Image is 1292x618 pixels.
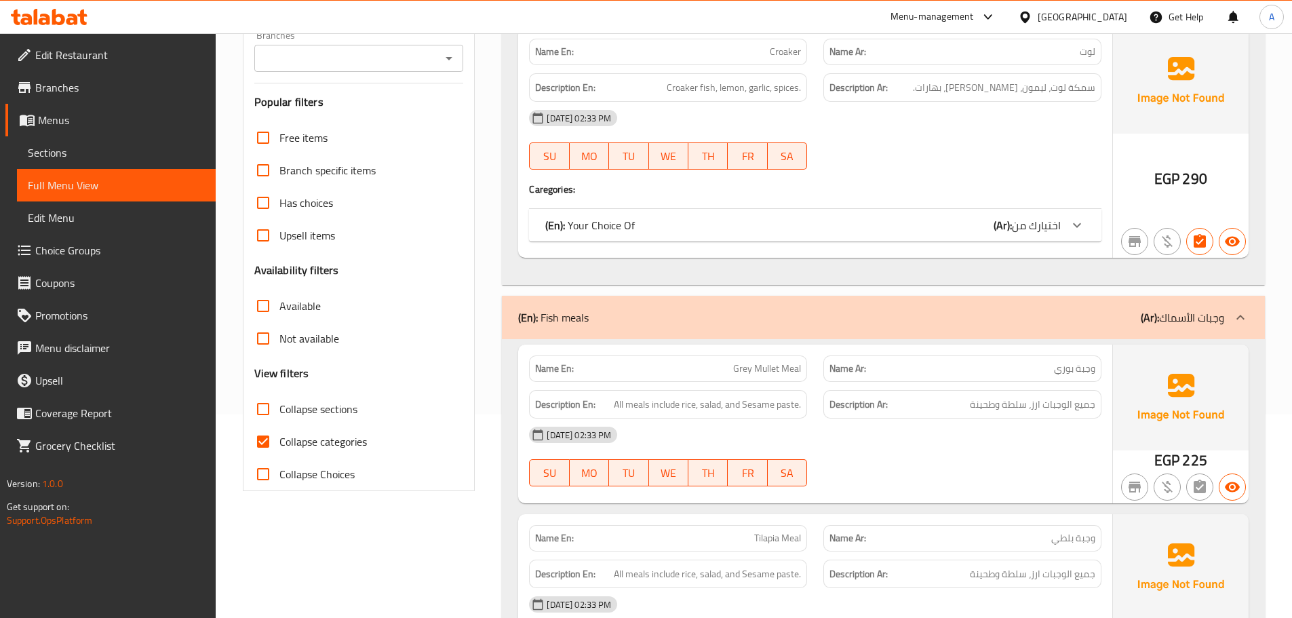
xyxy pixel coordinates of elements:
[1154,447,1179,474] span: EGP
[529,142,569,170] button: SU
[688,142,728,170] button: TH
[5,39,216,71] a: Edit Restaurant
[654,463,683,483] span: WE
[970,566,1095,583] span: جميع الوجبات ارز، سلطة وطحينة
[1219,474,1246,501] button: Available
[649,142,688,170] button: WE
[733,362,801,376] span: Grey Mullet Meal
[1113,28,1249,134] img: Ae5nvW7+0k+MAAAAAElFTkSuQmCC
[890,9,974,25] div: Menu-management
[7,498,69,516] span: Get support on:
[439,49,458,68] button: Open
[502,22,1265,285] div: (En): Fish(Ar):الأسماك
[5,267,216,299] a: Coupons
[535,463,564,483] span: SU
[1012,215,1061,235] span: اختيارك من
[17,169,216,201] a: Full Menu View
[1186,228,1213,255] button: Has choices
[1154,166,1179,192] span: EGP
[535,362,574,376] strong: Name En:
[529,459,569,486] button: SU
[1219,228,1246,255] button: Available
[1154,474,1181,501] button: Purchased item
[35,242,205,258] span: Choice Groups
[279,433,367,450] span: Collapse categories
[518,307,538,328] b: (En):
[614,147,643,166] span: TU
[829,362,866,376] strong: Name Ar:
[570,142,609,170] button: MO
[575,463,604,483] span: MO
[970,396,1095,413] span: جميع الوجبات ارز، سلطة وطحينة
[913,79,1095,96] span: سمكة لوت، ليمون، ثوم، بهارات.
[535,531,574,545] strong: Name En:
[38,112,205,128] span: Menus
[541,598,616,611] span: [DATE] 02:33 PM
[1038,9,1127,24] div: [GEOGRAPHIC_DATA]
[35,340,205,356] span: Menu disclaimer
[35,307,205,324] span: Promotions
[609,142,648,170] button: TU
[1121,474,1148,501] button: Not branch specific item
[1186,474,1213,501] button: Not has choices
[733,147,762,166] span: FR
[279,195,333,211] span: Has choices
[770,45,801,59] span: Croaker
[728,142,767,170] button: FR
[5,429,216,462] a: Grocery Checklist
[1080,45,1095,59] span: لوت
[42,475,63,493] span: 1.0.0
[535,396,595,413] strong: Description En:
[7,475,40,493] span: Version:
[545,215,565,235] b: (En):
[768,459,807,486] button: SA
[35,275,205,291] span: Coupons
[35,438,205,454] span: Grocery Checklist
[279,330,339,347] span: Not available
[279,227,335,244] span: Upsell items
[28,177,205,193] span: Full Menu View
[254,263,339,278] h3: Availability filters
[614,463,643,483] span: TU
[254,94,464,110] h3: Popular filters
[694,463,722,483] span: TH
[1141,309,1224,326] p: وجبات الأسماك
[502,296,1265,339] div: (En): Fish meals(Ar):وجبات الأسماك
[1182,166,1207,192] span: 290
[5,332,216,364] a: Menu disclaimer
[694,147,722,166] span: TH
[279,130,328,146] span: Free items
[1154,228,1181,255] button: Purchased item
[279,401,357,417] span: Collapse sections
[570,459,609,486] button: MO
[829,45,866,59] strong: Name Ar:
[773,463,802,483] span: SA
[529,182,1101,196] h4: Caregories:
[768,142,807,170] button: SA
[649,459,688,486] button: WE
[575,147,604,166] span: MO
[535,79,595,96] strong: Description En:
[5,364,216,397] a: Upsell
[541,429,616,442] span: [DATE] 02:33 PM
[5,104,216,136] a: Menus
[535,147,564,166] span: SU
[773,147,802,166] span: SA
[254,366,309,381] h3: View filters
[829,79,888,96] strong: Description Ar:
[535,566,595,583] strong: Description En:
[994,215,1012,235] b: (Ar):
[5,234,216,267] a: Choice Groups
[518,309,589,326] p: Fish meals
[28,210,205,226] span: Edit Menu
[5,397,216,429] a: Coverage Report
[1051,531,1095,545] span: وجبة بلطي
[1121,228,1148,255] button: Not branch specific item
[7,511,93,529] a: Support.OpsPlatform
[545,217,635,233] p: Your Choice Of
[35,79,205,96] span: Branches
[754,531,801,545] span: Tilapia Meal
[609,459,648,486] button: TU
[614,566,801,583] span: All meals include rice, salad, and Sesame paste.
[35,372,205,389] span: Upsell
